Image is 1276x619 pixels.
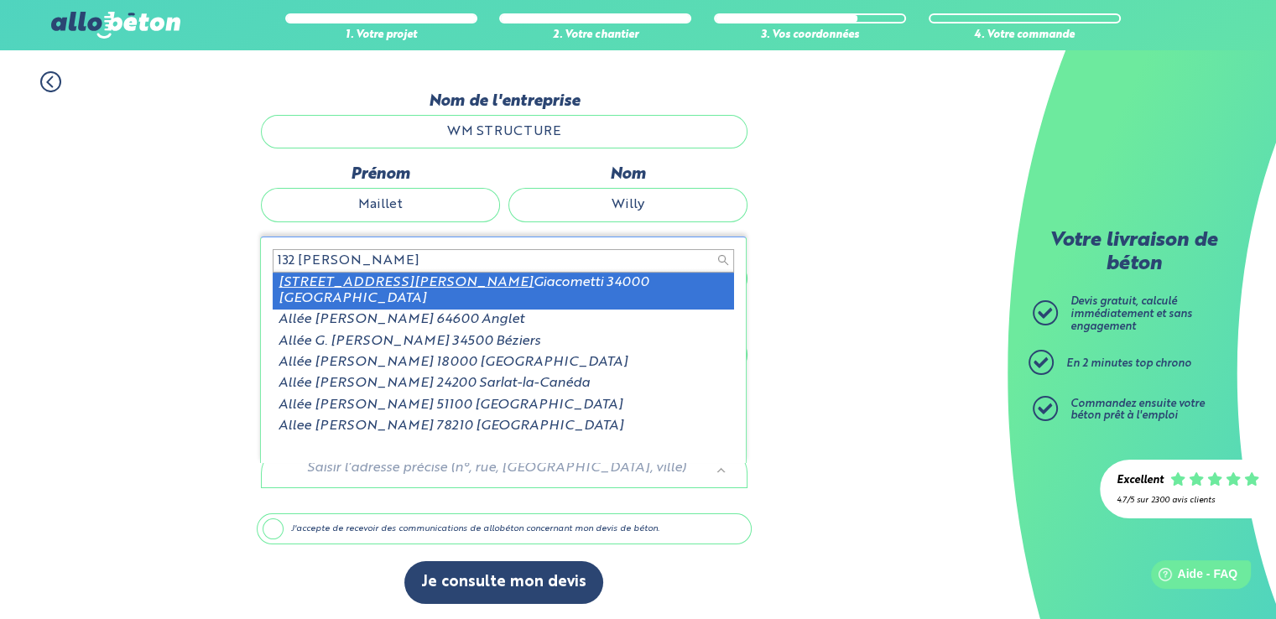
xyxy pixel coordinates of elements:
[273,395,734,416] div: Allée [PERSON_NAME] 51100 [GEOGRAPHIC_DATA]
[279,276,534,289] span: [STREET_ADDRESS][PERSON_NAME]
[273,309,734,330] div: Allée [PERSON_NAME] 64600 Anglet
[273,352,734,373] div: Allée [PERSON_NAME] 18000 [GEOGRAPHIC_DATA]
[273,331,734,352] div: Allée G. [PERSON_NAME] 34500 Béziers
[1127,554,1258,601] iframe: Help widget launcher
[273,373,734,394] div: Allée [PERSON_NAME] 24200 Sarlat-la-Canéda
[273,273,734,309] div: Giacometti 34000 [GEOGRAPHIC_DATA]
[273,416,734,437] div: Allee [PERSON_NAME] 78210 [GEOGRAPHIC_DATA]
